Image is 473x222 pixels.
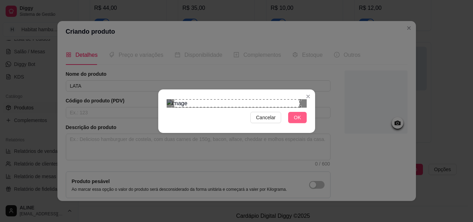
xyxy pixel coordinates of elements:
div: Use the arrow keys to move the crop selection area [174,99,300,107]
button: Close [302,91,314,102]
button: Cancelar [250,112,281,123]
span: Cancelar [256,114,276,121]
button: OK [288,112,306,123]
span: OK [294,114,301,121]
img: image [167,99,307,108]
